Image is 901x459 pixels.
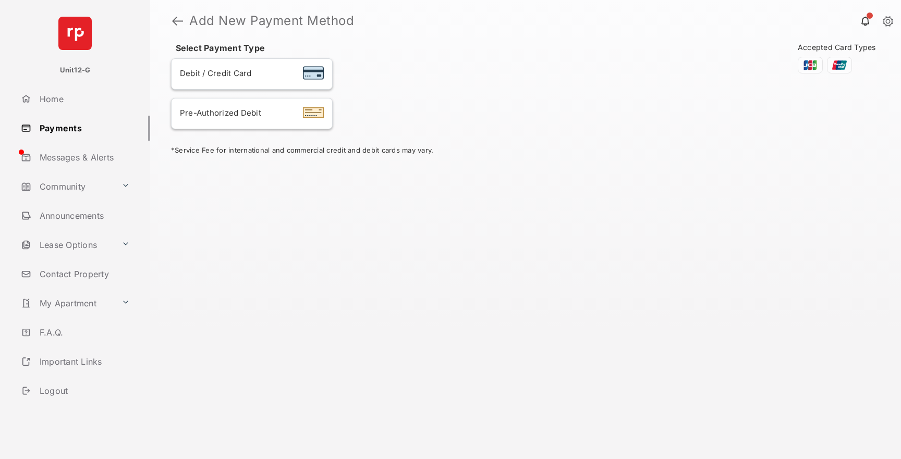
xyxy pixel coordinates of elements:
[58,17,92,50] img: svg+xml;base64,PHN2ZyB4bWxucz0iaHR0cDovL3d3dy53My5vcmcvMjAwMC9zdmciIHdpZHRoPSI2NCIgaGVpZ2h0PSI2NC...
[180,108,261,118] span: Pre-Authorized Debit
[180,68,252,78] span: Debit / Credit Card
[17,291,117,316] a: My Apartment
[798,43,880,52] span: Accepted Card Types
[17,232,117,257] a: Lease Options
[17,262,150,287] a: Contact Property
[17,349,134,374] a: Important Links
[17,378,150,403] a: Logout
[60,65,91,76] p: Unit12-G
[171,146,880,156] div: * Service Fee for international and commercial credit and debit cards may vary.
[17,320,150,345] a: F.A.Q.
[17,174,117,199] a: Community
[17,116,150,141] a: Payments
[17,203,150,228] a: Announcements
[17,145,150,170] a: Messages & Alerts
[17,86,150,111] a: Home
[189,15,354,27] strong: Add New Payment Method
[171,43,632,53] h4: Select Payment Type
